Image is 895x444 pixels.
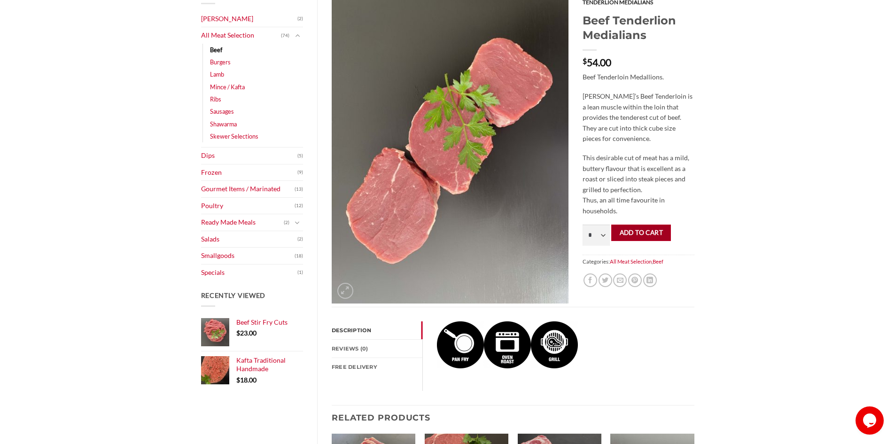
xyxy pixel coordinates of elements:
[210,68,224,80] a: Lamb
[295,199,303,213] span: (12)
[583,56,611,68] bdi: 54.00
[583,57,587,65] span: $
[297,12,303,26] span: (2)
[236,376,240,384] span: $
[292,31,303,41] button: Toggle
[236,356,304,374] a: Kafta Traditional Handmade
[210,105,234,117] a: Sausages
[297,165,303,179] span: (9)
[332,358,422,376] a: FREE Delivery
[210,81,245,93] a: Mince / Kafta
[583,13,694,42] h1: Beef Tenderlion Medialians
[210,130,258,142] a: Skewer Selections
[611,225,671,241] button: Add to cart
[201,265,298,281] a: Specials
[201,291,266,299] span: Recently Viewed
[628,273,642,287] a: Pin on Pinterest
[613,273,627,287] a: Email to a Friend
[856,406,886,435] iframe: chat widget
[281,29,289,43] span: (74)
[201,181,295,197] a: Gourmet Items / Marinated
[201,198,295,214] a: Poultry
[297,265,303,280] span: (1)
[599,273,612,287] a: Share on Twitter
[236,356,286,373] span: Kafta Traditional Handmade
[437,321,484,368] img: Beef Tenderlion Medialians
[332,340,422,358] a: Reviews (0)
[295,249,303,263] span: (18)
[236,318,288,326] span: Beef Stir Fry Cuts
[332,321,422,339] a: Description
[583,153,694,216] p: This desirable cut of meat has a mild, buttery flavour that is excellent as a roast or sliced int...
[583,72,694,83] p: Beef Tenderloin Medallions.
[337,283,353,299] a: Zoom
[610,258,652,265] a: All Meat Selection
[643,273,657,287] a: Share on LinkedIn
[583,91,694,144] p: [PERSON_NAME]’s Beef Tenderloin is a lean muscle within the loin that provides the tenderest cut ...
[201,164,298,181] a: Frozen
[236,376,257,384] bdi: 18.00
[295,182,303,196] span: (13)
[201,11,298,27] a: [PERSON_NAME]
[201,148,298,164] a: Dips
[236,329,240,337] span: $
[292,218,303,228] button: Toggle
[531,321,578,368] img: Beef Tenderlion Medialians
[210,44,222,56] a: Beef
[236,318,304,327] a: Beef Stir Fry Cuts
[297,232,303,246] span: (2)
[201,248,295,264] a: Smallgoods
[210,93,221,105] a: Ribs
[210,56,231,68] a: Burgers
[236,329,257,337] bdi: 23.00
[210,118,237,130] a: Shawarma
[297,149,303,163] span: (5)
[201,27,281,44] a: All Meat Selection
[653,258,663,265] a: Beef
[201,214,284,231] a: Ready Made Meals
[584,273,597,287] a: Share on Facebook
[484,321,531,368] img: Beef Tenderlion Medialians
[583,255,694,268] span: Categories: ,
[201,231,298,248] a: Salads
[284,216,289,230] span: (2)
[332,405,694,429] h3: Related products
